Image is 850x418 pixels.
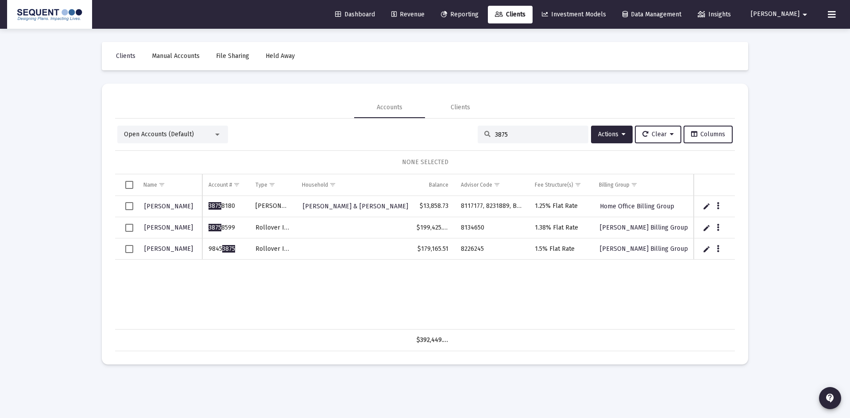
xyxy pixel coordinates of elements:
[125,181,133,189] div: Select all
[122,158,728,167] div: NONE SELECTED
[202,174,249,196] td: Column Account #
[209,181,232,188] div: Account #
[542,11,606,18] span: Investment Models
[391,11,425,18] span: Revenue
[451,103,470,112] div: Clients
[455,196,529,217] td: 8117177, 8231889, BAKS
[600,245,688,253] span: [PERSON_NAME] Billing Group
[703,224,711,232] a: Edit
[209,224,221,231] span: 3875
[703,245,711,253] a: Edit
[302,200,409,213] a: [PERSON_NAME] & [PERSON_NAME]
[495,11,525,18] span: Clients
[216,52,249,60] span: File Sharing
[125,224,133,232] div: Select row
[689,196,789,217] td: SmartRisk Conservative Growth
[703,202,711,210] a: Edit
[209,202,221,210] span: 3875
[125,245,133,253] div: Select row
[455,174,529,196] td: Column Advisor Code
[455,238,529,260] td: 8226245
[249,196,296,217] td: [PERSON_NAME]
[137,174,202,196] td: Column Name
[599,221,689,234] a: [PERSON_NAME] Billing Group
[329,181,336,188] span: Show filter options for column 'Household'
[751,11,800,18] span: [PERSON_NAME]
[535,181,573,188] div: Fee Structure(s)
[14,6,85,23] img: Dashboard
[600,203,674,210] span: Home Office Billing Group
[529,174,593,196] td: Column Fee Structure(s)
[125,202,133,210] div: Select row
[599,242,689,255] a: [PERSON_NAME] Billing Group
[410,238,454,260] td: $179,165.51
[269,181,275,188] span: Show filter options for column 'Type'
[691,6,738,23] a: Insights
[529,238,593,260] td: 1.5% Flat Rate
[600,224,688,231] span: [PERSON_NAME] Billing Group
[384,6,432,23] a: Revenue
[689,174,789,196] td: Column Investment Model
[740,5,821,23] button: [PERSON_NAME]
[145,47,207,65] a: Manual Accounts
[249,174,296,196] td: Column Type
[328,6,382,23] a: Dashboard
[410,196,454,217] td: $13,858.73
[698,11,731,18] span: Insights
[591,126,633,143] button: Actions
[825,393,835,403] mat-icon: contact_support
[302,181,328,188] div: Household
[143,221,194,234] a: [PERSON_NAME]
[599,181,630,188] div: Billing Group
[635,126,681,143] button: Clear
[266,52,295,60] span: Held Away
[691,130,725,138] span: Columns
[255,181,267,188] div: Type
[249,217,296,238] td: Rollover IRA
[143,242,194,255] a: [PERSON_NAME]
[410,174,454,196] td: Column Balance
[209,47,256,65] a: File Sharing
[461,181,492,188] div: Advisor Code
[115,174,735,351] div: Data grid
[441,11,479,18] span: Reporting
[202,196,249,217] td: 8180
[143,200,194,213] a: [PERSON_NAME]
[144,245,193,253] span: [PERSON_NAME]
[429,181,448,188] div: Balance
[615,6,688,23] a: Data Management
[642,130,674,138] span: Clear
[222,245,235,253] span: 3875
[598,130,626,138] span: Actions
[158,181,165,188] span: Show filter options for column 'Name'
[116,52,135,60] span: Clients
[495,131,582,138] input: Search
[109,47,143,65] a: Clients
[152,52,200,60] span: Manual Accounts
[434,6,486,23] a: Reporting
[622,11,681,18] span: Data Management
[202,238,249,260] td: 9845
[631,181,637,188] span: Show filter options for column 'Billing Group'
[494,181,500,188] span: Show filter options for column 'Advisor Code'
[417,336,448,345] div: $392,449.85
[488,6,533,23] a: Clients
[529,217,593,238] td: 1.38% Flat Rate
[124,130,194,138] span: Open Accounts (Default)
[144,203,193,210] span: [PERSON_NAME]
[249,238,296,260] td: Rollover IRA
[143,181,157,188] div: Name
[575,181,581,188] span: Show filter options for column 'Fee Structure(s)'
[535,6,613,23] a: Investment Models
[144,224,193,231] span: [PERSON_NAME]
[233,181,240,188] span: Show filter options for column 'Account #'
[593,174,689,196] td: Column Billing Group
[529,196,593,217] td: 1.25% Flat Rate
[800,6,810,23] mat-icon: arrow_drop_down
[202,217,249,238] td: 8599
[455,217,529,238] td: 8134650
[303,203,408,210] span: [PERSON_NAME] & [PERSON_NAME]
[684,126,733,143] button: Columns
[599,200,675,213] a: Home Office Billing Group
[296,174,410,196] td: Column Household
